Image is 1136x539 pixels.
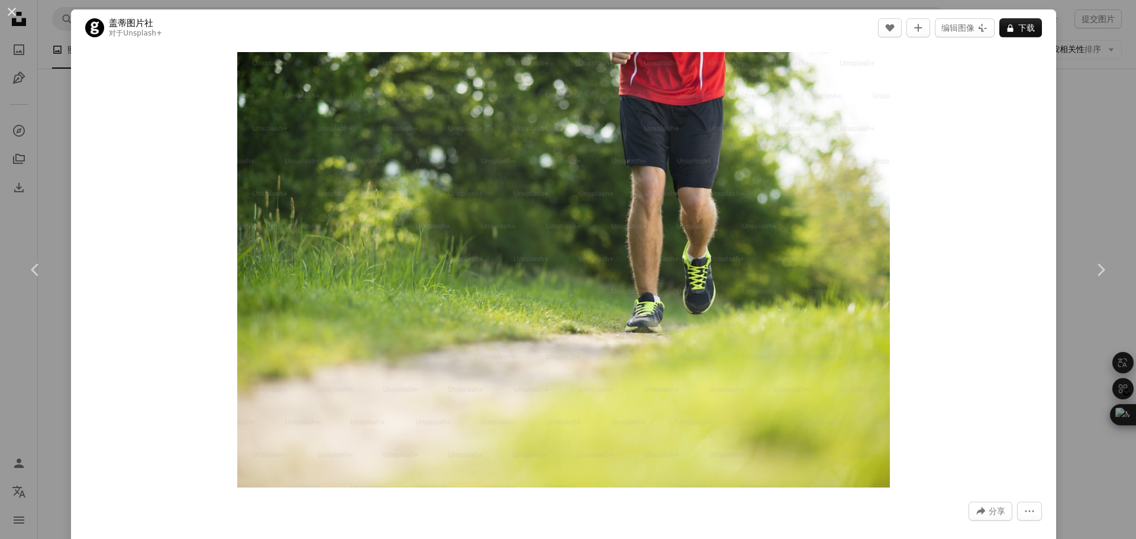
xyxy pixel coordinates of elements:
font: 盖蒂图片社 [109,18,153,28]
button: 添加到收藏夹 [906,18,930,37]
button: 喜欢 [878,18,902,37]
img: 前往 Getty Images 的个人资料 [85,18,104,37]
a: Unsplash+ [123,29,162,37]
button: 更多操作 [1017,502,1042,521]
font: 编辑图像 [941,23,974,33]
font: 下载 [1018,23,1035,33]
font: 对于 [109,29,123,37]
button: 分享此图片 [969,502,1012,521]
a: 下一个 [1065,213,1136,327]
button: 下载 [999,18,1042,37]
a: 盖蒂图片社 [109,17,162,29]
font: 分享 [989,506,1005,516]
img: 年轻人在阳光明媚的大自然中奔跑 [237,52,890,488]
button: 放大此图像 [237,52,890,488]
button: 编辑图像 [935,18,995,37]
